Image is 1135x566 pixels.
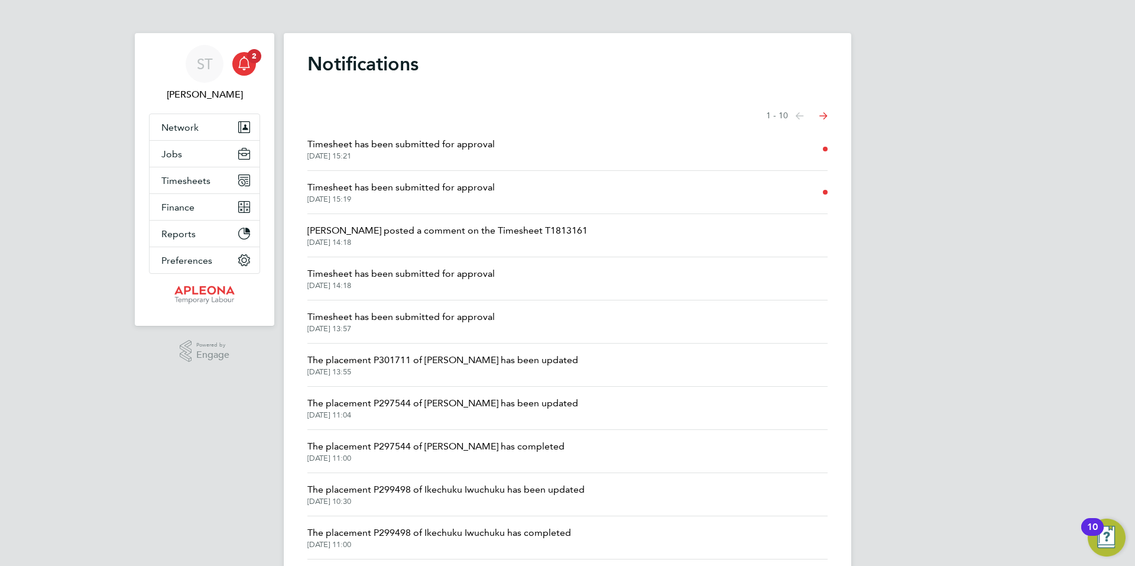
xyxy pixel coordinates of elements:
[307,497,585,506] span: [DATE] 10:30
[161,202,194,213] span: Finance
[307,180,495,204] a: Timesheet has been submitted for approval[DATE] 15:19
[161,175,210,186] span: Timesheets
[766,104,828,128] nav: Select page of notifications list
[307,526,571,540] span: The placement P299498 of Ikechuku Iwuchuku has completed
[307,454,565,463] span: [DATE] 11:00
[196,340,229,350] span: Powered by
[161,148,182,160] span: Jobs
[161,228,196,240] span: Reports
[1087,527,1098,542] div: 10
[307,396,578,410] span: The placement P297544 of [PERSON_NAME] has been updated
[307,353,578,367] span: The placement P301711 of [PERSON_NAME] has been updated
[161,255,212,266] span: Preferences
[135,33,274,326] nav: Main navigation
[150,194,260,220] button: Finance
[307,267,495,281] span: Timesheet has been submitted for approval
[307,195,495,204] span: [DATE] 15:19
[307,151,495,161] span: [DATE] 15:21
[150,247,260,273] button: Preferences
[307,439,565,454] span: The placement P297544 of [PERSON_NAME] has completed
[307,52,828,76] h1: Notifications
[150,221,260,247] button: Reports
[307,353,578,377] a: The placement P301711 of [PERSON_NAME] has been updated[DATE] 13:55
[180,340,230,363] a: Powered byEngage
[307,540,571,549] span: [DATE] 11:00
[174,286,235,305] img: apleona-logo-retina.png
[307,224,588,238] span: [PERSON_NAME] posted a comment on the Timesheet T1813161
[307,396,578,420] a: The placement P297544 of [PERSON_NAME] has been updated[DATE] 11:04
[307,281,495,290] span: [DATE] 14:18
[766,110,788,122] span: 1 - 10
[307,137,495,151] span: Timesheet has been submitted for approval
[196,350,229,360] span: Engage
[307,526,571,549] a: The placement P299498 of Ikechuku Iwuchuku has completed[DATE] 11:00
[307,224,588,247] a: [PERSON_NAME] posted a comment on the Timesheet T1813161[DATE] 14:18
[307,439,565,463] a: The placement P297544 of [PERSON_NAME] has completed[DATE] 11:00
[307,310,495,324] span: Timesheet has been submitted for approval
[1088,519,1126,557] button: Open Resource Center, 10 new notifications
[307,267,495,290] a: Timesheet has been submitted for approval[DATE] 14:18
[307,238,588,247] span: [DATE] 14:18
[197,56,213,72] span: ST
[247,49,261,63] span: 2
[150,167,260,193] button: Timesheets
[150,141,260,167] button: Jobs
[307,483,585,506] a: The placement P299498 of Ikechuku Iwuchuku has been updated[DATE] 10:30
[307,310,495,334] a: Timesheet has been submitted for approval[DATE] 13:57
[307,180,495,195] span: Timesheet has been submitted for approval
[149,45,260,102] a: ST[PERSON_NAME]
[307,324,495,334] span: [DATE] 13:57
[150,114,260,140] button: Network
[307,367,578,377] span: [DATE] 13:55
[149,286,260,305] a: Go to home page
[161,122,199,133] span: Network
[307,483,585,497] span: The placement P299498 of Ikechuku Iwuchuku has been updated
[232,45,256,83] a: 2
[307,137,495,161] a: Timesheet has been submitted for approval[DATE] 15:21
[307,410,578,420] span: [DATE] 11:04
[149,88,260,102] span: Sean Treacy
